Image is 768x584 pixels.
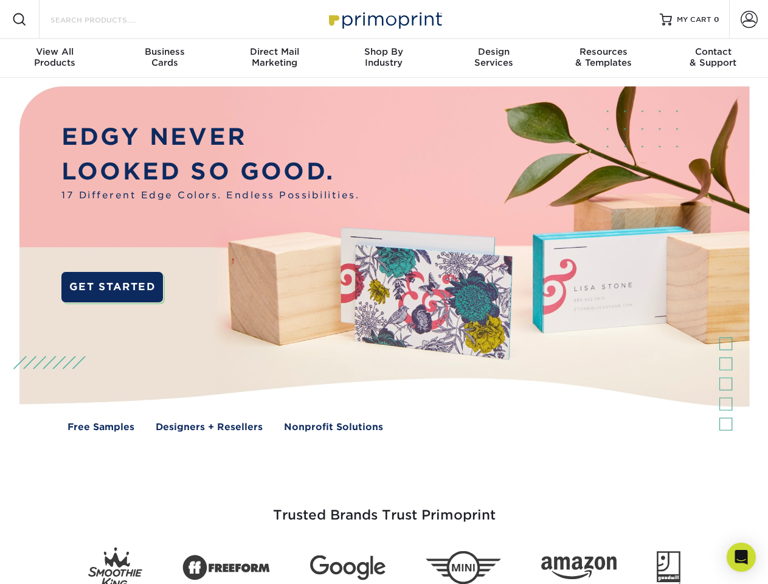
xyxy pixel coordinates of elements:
span: Design [439,46,548,57]
span: MY CART [677,15,711,25]
a: GET STARTED [61,272,163,302]
p: LOOKED SO GOOD. [61,155,359,189]
a: Resources& Templates [548,39,658,78]
img: Goodwill [657,551,680,584]
h3: Trusted Brands Trust Primoprint [29,478,740,538]
input: SEARCH PRODUCTS..... [49,12,168,27]
div: Services [439,46,548,68]
p: EDGY NEVER [61,120,359,155]
a: Contact& Support [659,39,768,78]
span: Contact [659,46,768,57]
div: & Support [659,46,768,68]
iframe: Google Customer Reviews [3,547,103,580]
div: & Templates [548,46,658,68]
div: Cards [109,46,219,68]
span: Shop By [329,46,438,57]
a: BusinessCards [109,39,219,78]
span: 17 Different Edge Colors. Endless Possibilities. [61,189,359,203]
img: Amazon [541,557,617,580]
img: Primoprint [323,6,445,32]
a: Nonprofit Solutions [284,420,383,434]
div: Open Intercom Messenger [727,543,756,572]
span: Resources [548,46,658,57]
div: Marketing [220,46,329,68]
a: Direct MailMarketing [220,39,329,78]
img: Google [310,555,386,580]
a: DesignServices [439,39,548,78]
a: Shop ByIndustry [329,39,438,78]
span: Direct Mail [220,46,329,57]
a: Free Samples [67,420,134,434]
span: Business [109,46,219,57]
a: Designers + Resellers [156,420,263,434]
div: Industry [329,46,438,68]
span: 0 [714,15,719,24]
